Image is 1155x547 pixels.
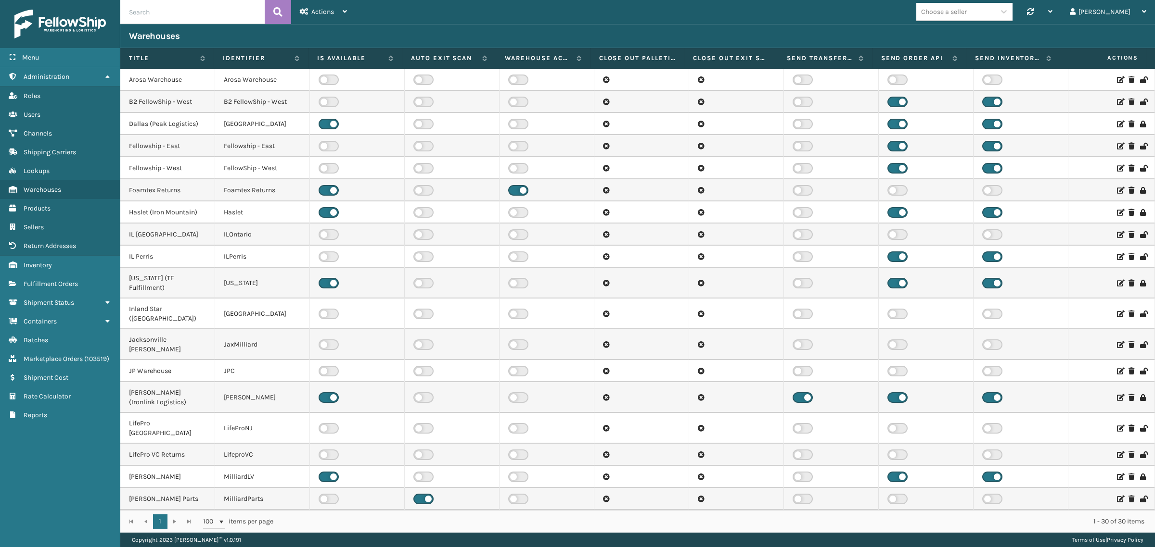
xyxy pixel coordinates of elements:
[24,242,76,250] span: Return Addresses
[215,157,310,179] td: FellowShip - West
[153,514,167,529] a: 1
[1117,451,1123,458] i: Edit
[1129,209,1134,216] i: Delete
[215,298,310,329] td: [GEOGRAPHIC_DATA]
[1129,231,1134,238] i: Delete
[1140,473,1146,480] i: Deactivate
[1140,341,1146,348] i: Reactivate
[120,329,215,360] td: Jacksonville [PERSON_NAME]
[505,54,571,62] label: Warehouse accepting return labels
[1117,473,1123,480] i: Edit
[215,113,310,135] td: [GEOGRAPHIC_DATA]
[24,148,76,156] span: Shipping Carriers
[1072,533,1143,547] div: |
[1117,187,1123,194] i: Edit
[1117,280,1123,286] i: Edit
[24,336,48,344] span: Batches
[120,466,215,488] td: [PERSON_NAME]
[599,54,675,62] label: Close Out Palletizing
[1063,50,1144,66] span: Actions
[975,54,1041,62] label: Send Inventory API
[1117,368,1123,374] i: Edit
[1140,99,1146,105] i: Reactivate
[215,201,310,224] td: Haslet
[215,135,310,157] td: Fellowship - East
[881,54,948,62] label: Send Order API
[24,411,47,419] span: Reports
[215,382,310,413] td: [PERSON_NAME]
[1140,143,1146,149] i: Reactivate
[24,129,52,137] span: Channels
[120,382,215,413] td: [PERSON_NAME] (Ironlink Logistics)
[1140,451,1146,458] i: Reactivate
[1129,121,1134,127] i: Delete
[1117,121,1123,127] i: Edit
[203,514,273,529] span: items per page
[215,91,310,113] td: B2 FellowShip - West
[215,413,310,444] td: LifeProNJ
[215,246,310,268] td: ILPerris
[14,10,106,38] img: logo
[1117,496,1123,502] i: Edit
[215,329,310,360] td: JaxMilliard
[693,54,769,62] label: Close Out Exit Scan
[215,444,310,466] td: LifeproVC
[120,113,215,135] td: Dallas (Peak Logistics)
[1129,143,1134,149] i: Delete
[1140,394,1146,401] i: Deactivate
[24,261,52,269] span: Inventory
[24,92,40,100] span: Roles
[1129,311,1134,317] i: Delete
[120,135,215,157] td: Fellowship - East
[120,444,215,466] td: LifePro VC Returns
[215,179,310,201] td: Foamtex Returns
[24,204,51,212] span: Products
[411,54,477,62] label: Auto Exit Scan
[1140,121,1146,127] i: Deactivate
[1129,76,1134,83] i: Delete
[1140,187,1146,194] i: Deactivate
[1117,209,1123,216] i: Edit
[787,54,853,62] label: Send Transfer API
[24,298,74,307] span: Shipment Status
[120,179,215,201] td: Foamtex Returns
[1117,425,1123,432] i: Edit
[24,280,78,288] span: Fulfillment Orders
[1140,209,1146,216] i: Deactivate
[24,373,68,382] span: Shipment Cost
[1140,425,1146,432] i: Reactivate
[132,533,241,547] p: Copyright 2023 [PERSON_NAME]™ v 1.0.191
[120,298,215,329] td: Inland Star ([GEOGRAPHIC_DATA])
[120,201,215,224] td: Haslet (Iron Mountain)
[1129,451,1134,458] i: Delete
[1129,187,1134,194] i: Delete
[24,111,40,119] span: Users
[24,392,71,400] span: Rate Calculator
[1129,394,1134,401] i: Delete
[1117,341,1123,348] i: Edit
[1117,311,1123,317] i: Edit
[1072,536,1105,543] a: Terms of Use
[1129,496,1134,502] i: Delete
[1117,253,1123,260] i: Edit
[311,8,334,16] span: Actions
[1129,99,1134,105] i: Delete
[1129,368,1134,374] i: Delete
[1140,253,1146,260] i: Reactivate
[1117,143,1123,149] i: Edit
[120,488,215,510] td: [PERSON_NAME] Parts
[1140,311,1146,317] i: Reactivate
[215,466,310,488] td: MilliardLV
[120,268,215,298] td: [US_STATE] (TF Fulfillment)
[921,7,967,17] div: Choose a seller
[129,54,195,62] label: Title
[1129,473,1134,480] i: Delete
[223,54,289,62] label: Identifier
[1140,496,1146,502] i: Reactivate
[129,30,180,42] h3: Warehouses
[287,517,1144,526] div: 1 - 30 of 30 items
[203,517,218,526] span: 100
[1140,368,1146,374] i: Reactivate
[215,488,310,510] td: MilliardParts
[1140,231,1146,238] i: Reactivate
